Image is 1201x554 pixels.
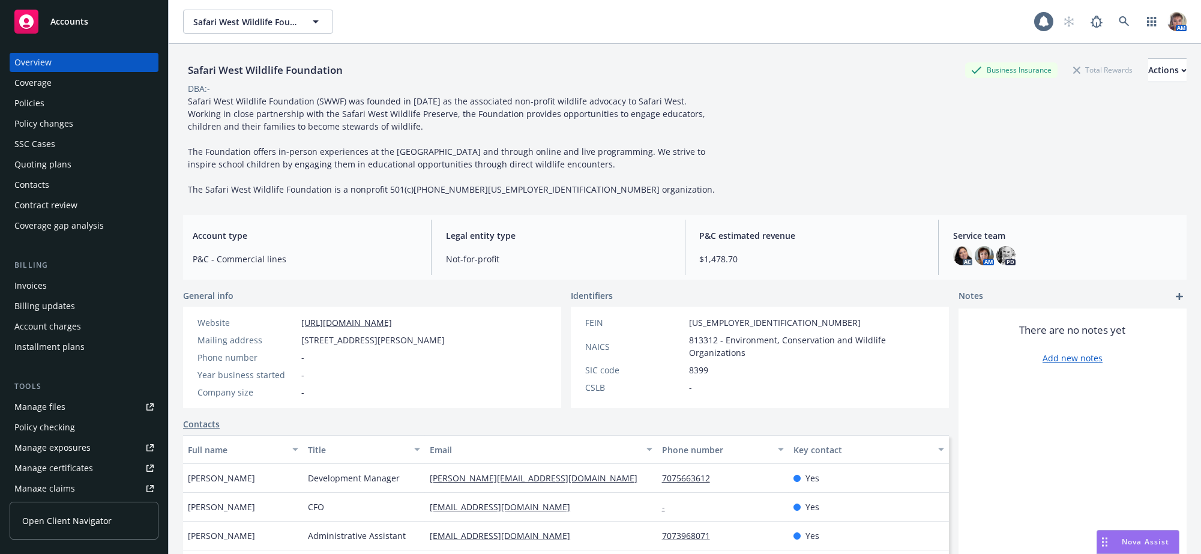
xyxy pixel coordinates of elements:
div: Policy changes [14,114,73,133]
div: SIC code [585,364,684,376]
button: Safari West Wildlife Foundation [183,10,333,34]
span: General info [183,289,233,302]
button: Full name [183,435,303,464]
div: Total Rewards [1067,62,1139,77]
div: Full name [188,444,285,456]
span: [STREET_ADDRESS][PERSON_NAME] [301,334,445,346]
span: - [301,386,304,399]
a: Overview [10,53,158,72]
div: Phone number [662,444,771,456]
a: Accounts [10,5,158,38]
span: Identifiers [571,289,613,302]
div: FEIN [585,316,684,329]
a: Quoting plans [10,155,158,174]
div: Billing updates [14,297,75,316]
a: Report a Bug [1085,10,1109,34]
a: [EMAIL_ADDRESS][DOMAIN_NAME] [430,501,580,513]
div: Business Insurance [965,62,1058,77]
div: Overview [14,53,52,72]
a: [EMAIL_ADDRESS][DOMAIN_NAME] [430,530,580,541]
div: Manage claims [14,479,75,498]
span: Open Client Navigator [22,514,112,527]
div: SSC Cases [14,134,55,154]
a: add [1172,289,1187,304]
span: CFO [308,501,324,513]
span: $1,478.70 [700,253,924,265]
div: Contacts [14,175,49,194]
div: Manage exposures [14,438,91,457]
div: Installment plans [14,337,85,357]
div: Key contact [793,444,931,456]
div: Policy checking [14,418,75,437]
button: Title [303,435,425,464]
a: Coverage gap analysis [10,216,158,235]
button: Actions [1148,58,1187,82]
img: photo [996,246,1016,265]
div: Coverage gap analysis [14,216,104,235]
span: Yes [805,472,819,484]
div: Contract review [14,196,77,215]
div: Invoices [14,276,47,295]
a: Invoices [10,276,158,295]
span: Not-for-profit [446,253,670,265]
div: Quoting plans [14,155,71,174]
div: Website [197,316,296,329]
div: Account charges [14,317,81,336]
a: Search [1112,10,1136,34]
button: Key contact [789,435,949,464]
a: - [662,501,675,513]
span: [PERSON_NAME] [188,501,255,513]
div: Email [430,444,639,456]
span: Development Manager [308,472,400,484]
div: Drag to move [1097,531,1112,553]
div: NAICS [585,340,684,353]
a: Manage exposures [10,438,158,457]
a: Policy changes [10,114,158,133]
a: Switch app [1140,10,1164,34]
div: Company size [197,386,296,399]
span: 813312 - Environment, Conservation and Wildlife Organizations [689,334,935,359]
span: [PERSON_NAME] [188,529,255,542]
a: Manage claims [10,479,158,498]
div: Actions [1148,59,1187,82]
span: 8399 [689,364,708,376]
img: photo [1167,12,1187,31]
div: Mailing address [197,334,296,346]
div: Year business started [197,369,296,381]
div: Safari West Wildlife Foundation [183,62,348,78]
button: Nova Assist [1097,530,1179,554]
a: Start snowing [1057,10,1081,34]
span: Accounts [50,17,88,26]
span: Service team [953,229,1177,242]
a: Account charges [10,317,158,336]
span: Legal entity type [446,229,670,242]
span: Safari West Wildlife Foundation (SWWF) was founded in [DATE] as the associated non-profit wildlif... [188,95,715,195]
a: Manage certificates [10,459,158,478]
a: Add new notes [1043,352,1103,364]
img: photo [975,246,994,265]
a: [URL][DOMAIN_NAME] [301,317,392,328]
div: CSLB [585,381,684,394]
div: Title [308,444,407,456]
button: Email [425,435,657,464]
div: Tools [10,381,158,393]
span: P&C estimated revenue [700,229,924,242]
div: Policies [14,94,44,113]
span: Yes [805,501,819,513]
div: Billing [10,259,158,271]
a: Billing updates [10,297,158,316]
span: - [301,351,304,364]
span: Yes [805,529,819,542]
span: Safari West Wildlife Foundation [193,16,297,28]
a: 7075663612 [662,472,720,484]
a: Manage files [10,397,158,417]
span: Nova Assist [1122,537,1169,547]
a: SSC Cases [10,134,158,154]
a: Coverage [10,73,158,92]
span: Notes [959,289,983,304]
a: Contacts [10,175,158,194]
div: Phone number [197,351,296,364]
a: Contacts [183,418,220,430]
a: 7073968071 [662,530,720,541]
